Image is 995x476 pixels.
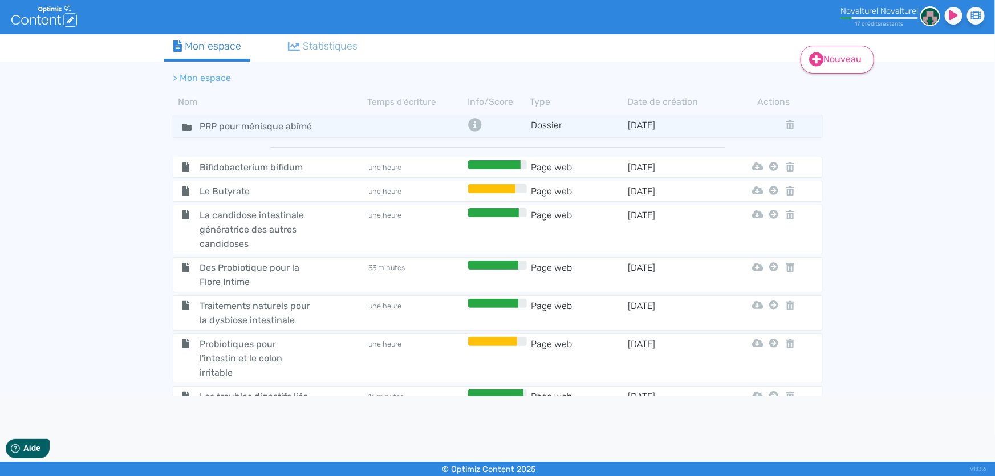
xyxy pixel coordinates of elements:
td: [DATE] [627,299,725,327]
div: V1.13.6 [970,462,986,476]
img: 22e04db3d87dca63fc0466179962b81d [920,6,940,26]
th: Nom [173,95,368,109]
th: Date de création [628,95,725,109]
div: Statistiques [288,39,358,54]
td: Page web [530,389,627,418]
td: Page web [530,337,627,380]
td: une heure [368,299,465,327]
td: [DATE] [627,261,725,289]
span: Probiotiques pour l'intestin et le colon irritable [191,337,319,380]
a: Nouveau [801,46,874,74]
td: Page web [530,160,627,174]
div: Novalturel Novalturel [840,6,918,16]
span: s [901,20,904,27]
th: Info/Score [465,95,530,109]
td: Page web [530,261,627,289]
th: Type [530,95,628,109]
span: Des Probiotique pour la Flore Intime [191,261,319,289]
a: Mon espace [164,34,251,62]
td: Page web [530,208,627,251]
td: une heure [368,337,465,380]
span: La candidose intestinale génératrice des autres candidoses [191,208,319,251]
td: 33 minutes [368,261,465,289]
td: Page web [530,299,627,327]
td: une heure [368,184,465,198]
td: [DATE] [627,184,725,198]
td: [DATE] [627,389,725,418]
td: une heure [368,208,465,251]
span: Le Butyrate [191,184,319,198]
span: Traitements naturels pour la dysbiose intestinale [191,299,319,327]
th: Temps d'écriture [368,95,465,109]
input: Nom de dossier [191,118,319,135]
span: Bifidobacterium bifidum [191,160,319,174]
td: Dossier [530,118,627,135]
a: Statistiques [279,34,367,59]
td: [DATE] [627,118,725,135]
th: Actions [766,95,781,109]
span: s [878,20,881,27]
td: [DATE] [627,160,725,174]
td: Page web [530,184,627,198]
small: 17 crédit restant [855,20,904,27]
td: [DATE] [627,337,725,380]
div: Mon espace [173,39,242,54]
span: Les troubles digestifs liés au stress [191,389,319,418]
td: 16 minutes [368,389,465,418]
td: une heure [368,160,465,174]
nav: breadcrumb [164,64,734,92]
li: > Mon espace [173,71,232,85]
td: [DATE] [627,208,725,251]
small: © Optimiz Content 2025 [442,465,537,474]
